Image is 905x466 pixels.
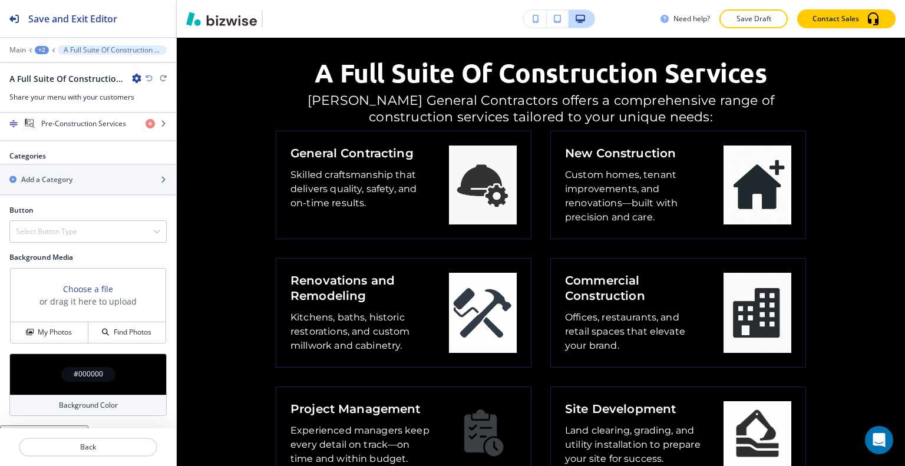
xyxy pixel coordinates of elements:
h4: Background Color [59,400,118,411]
h6: Commercial Construction [565,273,705,303]
h2: A Full Suite Of Construction Services [9,72,127,85]
h4: My Photos [38,327,72,338]
h6: General Contracting [290,146,430,161]
h2: Background Media [9,252,167,263]
p: Skilled craftsmanship that delivers quality, safety, and on-time results. [290,168,430,210]
h3: Need help? [673,14,710,24]
p: Land clearing, grading, and utility installation to prepare your site for success. [565,424,705,466]
img: Drag [9,120,18,128]
h2: Categories [9,151,46,161]
div: Open Intercom Messenger [865,426,893,454]
button: Find Photos [88,322,166,343]
p: Save Draft [735,14,772,24]
button: +2 [35,46,49,54]
img: Site Development [724,401,791,466]
h4: Pre-Construction Services [41,118,126,129]
h4: Find Photos [114,327,151,338]
img: New Construction [724,146,791,224]
p: Kitchens, baths, historic restorations, and custom millwork and cabinetry. [290,310,430,353]
p: Custom homes, tenant improvements, and renovations—built with precision and care. [565,168,705,224]
img: Your Logo [267,11,299,27]
button: My Photos [11,322,88,343]
h6: Project Management [290,401,430,417]
button: Back [19,438,157,457]
p: Experienced managers keep every detail on track—on time and within budget. [290,424,430,466]
h2: Button [9,205,34,216]
h3: Share your menu with your customers [9,92,167,103]
h6: Renovations and Remodeling [290,273,430,303]
h2: Save and Exit Editor [28,12,117,26]
img: General Contracting [449,146,517,224]
h2: A Full Suite Of Construction Services [276,59,806,87]
h3: or drag it here to upload [39,295,137,308]
div: Choose a fileor drag it here to uploadMy PhotosFind Photos [9,267,167,344]
p: [PERSON_NAME] General Contractors offers a comprehensive range of construction services tailored ... [276,92,806,126]
img: Commercial Construction [724,273,791,353]
img: Project Management [449,401,517,466]
img: Bizwise Logo [186,12,257,26]
p: Offices, restaurants, and retail spaces that elevate your brand. [565,310,705,353]
p: Contact Sales [812,14,859,24]
h6: New Construction [565,146,705,161]
h4: #000000 [74,369,103,379]
button: Main [9,46,26,54]
button: Save Draft [719,9,788,28]
img: Renovations and Remodeling [449,273,517,353]
button: Contact Sales [797,9,896,28]
p: A Full Suite Of Construction Services [64,46,161,54]
p: Back [20,442,156,452]
h2: Add a Category [21,174,72,185]
h6: Site Development [565,401,705,417]
button: A Full Suite Of Construction Services [58,45,167,55]
h4: Select Button Type [16,226,77,237]
button: Choose a file [63,283,113,295]
button: #000000Background Color [9,353,167,416]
